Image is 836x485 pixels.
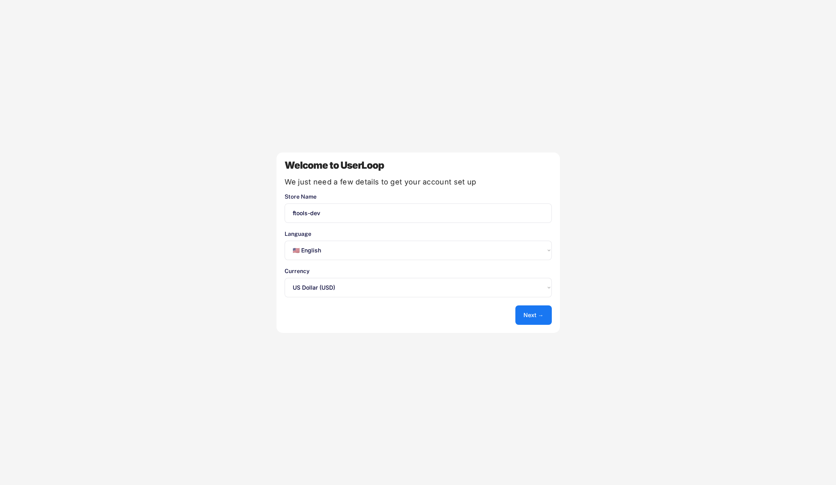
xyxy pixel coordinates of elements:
[285,178,552,186] div: We just need a few details to get your account set up
[285,268,552,274] div: Currency
[285,161,552,170] div: Welcome to UserLoop
[285,194,552,199] div: Store Name
[515,305,552,325] button: Next →
[285,203,552,223] input: You store's name
[285,231,552,237] div: Language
